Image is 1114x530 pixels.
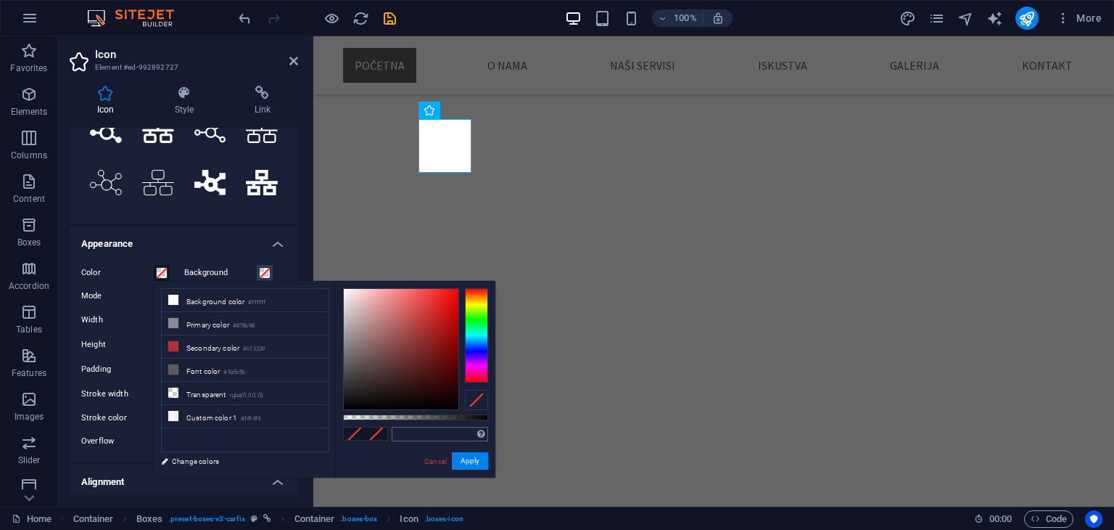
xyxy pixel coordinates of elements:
label: Padding [81,365,154,373]
i: Design (Ctrl+Alt+Y) [899,10,916,27]
i: Reload page [352,10,369,27]
p: Features [12,367,46,379]
i: Navigator [957,10,974,27]
li: Custom color 1 [162,405,329,428]
h6: 100% [674,9,697,27]
label: Overflow [81,433,154,450]
label: Width [81,316,154,324]
i: Save (Ctrl+S) [381,10,398,27]
a: Cancel [423,456,448,467]
button: undo [236,9,253,27]
div: Clear Color Selection [465,390,488,410]
span: More [1056,11,1102,25]
span: Code [1031,510,1067,528]
button: Network Wired (FontAwesome Light) [237,106,286,155]
h4: Style [147,86,227,116]
h3: Element #ed-992892727 [95,61,269,74]
button: Chart Network (FontAwesome Sharp Solid) [186,158,235,208]
span: . preset-boxes-v3-carfix [168,510,245,528]
i: On resize automatically adjust zoom level to fit chosen device. [711,12,725,25]
a: Change colors [154,452,322,470]
small: #b13339 [243,344,265,354]
li: Primary color [162,312,329,335]
span: . boxes-icon [424,510,463,528]
i: This element is linked [263,515,271,523]
li: Font color [162,359,329,382]
button: pages [928,9,946,27]
img: Editor Logo [83,9,192,27]
button: More [1050,7,1107,30]
i: Undo: Edit headline (Ctrl+Z) [236,10,253,27]
p: Boxes [17,237,41,248]
span: Click to select. Double-click to edit [400,510,418,528]
li: Transparent [162,382,329,405]
span: Click to select. Double-click to edit [136,510,162,528]
p: Content [13,193,45,205]
span: No Color Selected [366,428,387,440]
h4: Alignment [70,465,298,491]
button: publish [1015,7,1039,30]
button: Network Wired (FontAwesome Thin) [133,158,183,208]
p: Tables [16,324,42,335]
p: Slider [18,454,41,466]
i: AI Writer [986,10,1003,27]
button: save [381,9,398,27]
button: 100% [652,9,704,27]
button: Apply [452,452,488,470]
button: text_generator [986,9,1004,27]
button: navigator [957,9,975,27]
small: rgba(0,0,0,.0) [230,391,264,401]
span: . boxes-box [340,510,377,528]
h4: Appearance [70,227,298,253]
p: Columns [11,150,47,161]
i: Publish [1018,10,1035,27]
small: #5a5c5b [223,367,245,378]
label: Height [81,341,154,348]
p: Images [15,411,44,423]
li: Secondary color [162,335,329,359]
span: : [999,513,1002,524]
li: Background color [162,289,329,312]
h2: Icon [95,48,298,61]
small: #ffffff [248,298,265,308]
button: reload [352,9,369,27]
button: design [899,9,917,27]
small: #f4f4f4 [241,414,260,424]
label: Background [184,264,257,282]
h4: Link [227,86,298,116]
h6: Session time [974,510,1012,528]
p: Favorites [10,62,47,74]
button: Network Wired (FontAwesome Sharp Solid) [237,158,286,208]
small: #878b98 [233,321,255,331]
p: Elements [11,106,48,118]
label: Mode [81,288,154,305]
span: 00 00 [989,510,1012,528]
label: Stroke color [81,409,154,427]
i: Pages (Ctrl+Alt+S) [928,10,945,27]
button: Click here to leave preview mode and continue editing [323,9,340,27]
span: Click to select. Double-click to edit [294,510,335,528]
button: Code [1024,510,1073,528]
button: Chart Network (FontAwesome Thin) [81,158,131,208]
button: Chart Network (FontAwesome Regular) [81,106,131,155]
button: Usercentrics [1085,510,1102,528]
p: Accordion [9,280,49,292]
label: Color [81,264,154,282]
nav: breadcrumb [73,510,463,528]
button: Network Wired (FontAwesome Regular) [133,106,183,155]
button: Chart Network (FontAwesome Light) [186,106,235,155]
label: Stroke width [81,390,154,398]
a: Click to cancel selection. Double-click to open Pages [12,510,51,528]
span: Click to select. Double-click to edit [73,510,114,528]
h4: Icon [70,86,147,116]
i: This element is a customizable preset [251,515,257,523]
span: No Color Selected [344,428,366,440]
